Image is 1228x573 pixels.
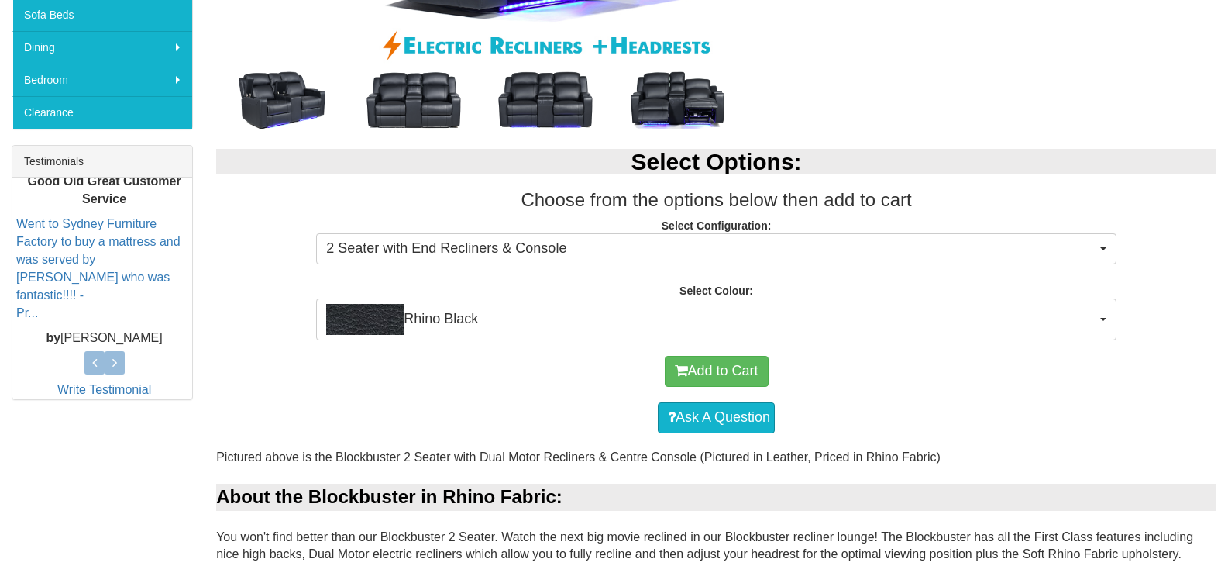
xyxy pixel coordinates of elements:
[326,304,1096,335] span: Rhino Black
[12,64,192,96] a: Bedroom
[12,96,192,129] a: Clearance
[326,304,404,335] img: Rhino Black
[16,330,192,348] p: [PERSON_NAME]
[316,299,1116,340] button: Rhino BlackRhino Black
[216,484,1216,510] div: About the Blockbuster in Rhino Fabric:
[12,31,192,64] a: Dining
[665,356,769,387] button: Add to Cart
[316,233,1116,264] button: 2 Seater with End Recliners & Console
[216,190,1216,210] h3: Choose from the options below then add to cart
[57,383,151,396] a: Write Testimonial
[658,402,775,433] a: Ask A Question
[27,174,181,205] b: Good Old Great Customer Service
[662,219,772,232] strong: Select Configuration:
[16,218,181,319] a: Went to Sydney Furniture Factory to buy a mattress and was served by [PERSON_NAME] who was fantas...
[631,149,802,174] b: Select Options:
[326,239,1096,259] span: 2 Seater with End Recliners & Console
[679,285,753,297] strong: Select Colour:
[12,146,192,178] div: Testimonials
[46,332,60,345] b: by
